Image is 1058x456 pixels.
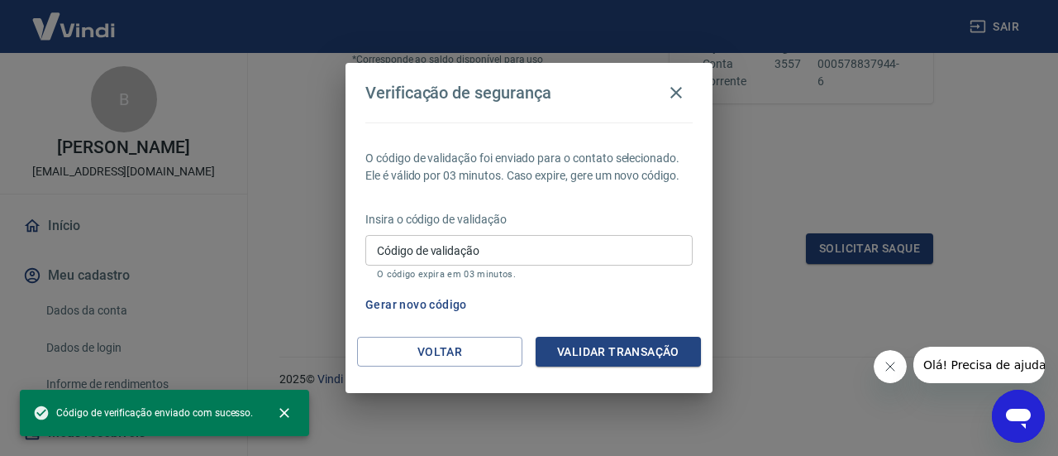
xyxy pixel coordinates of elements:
[365,211,693,228] p: Insira o código de validação
[10,12,139,25] span: Olá! Precisa de ajuda?
[365,83,551,103] h4: Verificação de segurança
[365,150,693,185] p: O código de validação foi enviado para o contato selecionado. Ele é válido por 03 minutos. Caso e...
[874,350,907,383] iframe: Fechar mensagem
[377,269,681,280] p: O código expira em 03 minutos.
[359,290,474,320] button: Gerar novo código
[33,405,253,421] span: Código de verificação enviado com sucesso.
[266,395,303,431] button: close
[913,347,1045,383] iframe: Mensagem da empresa
[357,337,522,367] button: Voltar
[992,390,1045,443] iframe: Botão para abrir a janela de mensagens
[536,337,701,367] button: Validar transação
